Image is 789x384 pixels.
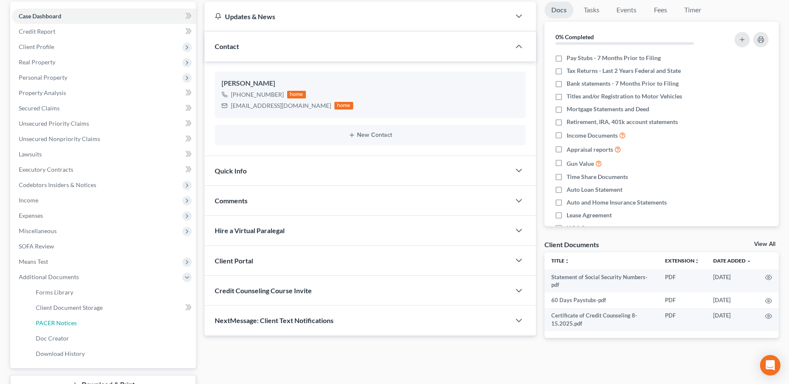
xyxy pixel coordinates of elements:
a: Case Dashboard [12,9,196,24]
span: Lawsuits [19,150,42,158]
span: Personal Property [19,74,67,81]
i: unfold_more [564,259,570,264]
span: PACER Notices [36,319,77,326]
a: Unsecured Priority Claims [12,116,196,131]
a: Timer [677,2,708,18]
span: Contact [215,42,239,50]
span: Titles and/or Registration to Motor Vehicles [567,92,682,101]
span: Executory Contracts [19,166,73,173]
span: Secured Claims [19,104,60,112]
div: Open Intercom Messenger [760,355,780,375]
span: Income Documents [567,131,618,140]
a: Events [610,2,643,18]
div: [PERSON_NAME] [222,78,519,89]
div: home [287,91,306,98]
td: 60 Days Paystubs-pdf [544,292,658,308]
span: Credit Counseling Course Invite [215,286,312,294]
div: Updates & News [215,12,500,21]
td: [DATE] [706,292,758,308]
a: Docs [544,2,573,18]
td: PDF [658,292,706,308]
td: Statement of Social Security Numbers-pdf [544,269,658,293]
span: Expenses [19,212,43,219]
span: Pay Stubs - 7 Months Prior to Filing [567,54,661,62]
a: Unsecured Nonpriority Claims [12,131,196,147]
span: Appraisal reports [567,145,613,154]
a: Property Analysis [12,85,196,101]
div: Client Documents [544,240,599,249]
button: New Contact [222,132,519,139]
a: Secured Claims [12,101,196,116]
a: Credit Report [12,24,196,39]
a: Forms Library [29,285,196,300]
span: SOFA Review [19,243,54,250]
a: Doc Creator [29,331,196,346]
a: View All [754,241,775,247]
a: Date Added expand_more [713,257,752,264]
span: Time Share Documents [567,173,628,181]
a: Extensionunfold_more [665,257,700,264]
span: Codebtors Insiders & Notices [19,181,96,188]
span: Lease Agreement [567,211,612,219]
a: Tasks [577,2,606,18]
a: PACER Notices [29,315,196,331]
i: unfold_more [694,259,700,264]
span: Retirement, IRA, 401k account statements [567,118,678,126]
span: Unsecured Nonpriority Claims [19,135,100,142]
span: Hire a Virtual Paralegal [215,226,285,234]
span: Case Dashboard [19,12,61,20]
span: NextMessage: Client Text Notifications [215,316,334,324]
a: Client Document Storage [29,300,196,315]
span: Income [19,196,38,204]
span: Comments [215,196,248,205]
td: PDF [658,269,706,293]
span: Client Document Storage [36,304,103,311]
a: Executory Contracts [12,162,196,177]
span: Forms Library [36,289,73,296]
td: PDF [658,308,706,332]
a: Fees [647,2,674,18]
span: Unsecured Priority Claims [19,120,89,127]
a: Lawsuits [12,147,196,162]
span: Means Test [19,258,48,265]
div: home [334,102,353,110]
span: Mortgage Statements and Deed [567,105,649,113]
div: [PHONE_NUMBER] [231,90,284,99]
span: Quick Info [215,167,247,175]
span: Download History [36,350,85,357]
span: Client Profile [19,43,54,50]
a: Titleunfold_more [551,257,570,264]
strong: 0% Completed [556,33,594,40]
span: Auto Loan Statement [567,185,622,194]
div: [EMAIL_ADDRESS][DOMAIN_NAME] [231,101,331,110]
span: Additional Documents [19,273,79,280]
span: Property Analysis [19,89,66,96]
a: Download History [29,346,196,361]
span: Client Portal [215,257,253,265]
a: SOFA Review [12,239,196,254]
span: Doc Creator [36,335,69,342]
span: HOA Statement [567,224,609,232]
span: Auto and Home Insurance Statements [567,198,667,207]
span: Real Property [19,58,55,66]
span: Tax Returns - Last 2 Years Federal and State [567,66,681,75]
span: Bank statements - 7 Months Prior to Filing [567,79,679,88]
td: Certificate of Credit Counseling 8-15.2025.pdf [544,308,658,332]
span: Gun Value [567,159,594,168]
span: Miscellaneous [19,227,57,234]
td: [DATE] [706,308,758,332]
td: [DATE] [706,269,758,293]
span: Credit Report [19,28,55,35]
i: expand_more [746,259,752,264]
